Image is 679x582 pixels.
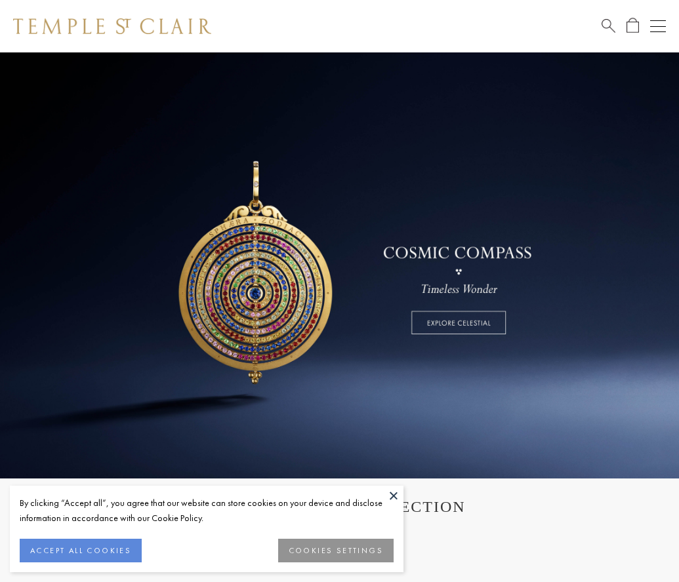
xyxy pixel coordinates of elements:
button: Open navigation [650,18,666,34]
div: By clicking “Accept all”, you agree that our website can store cookies on your device and disclos... [20,495,394,526]
button: ACCEPT ALL COOKIES [20,539,142,562]
a: Search [602,18,615,34]
img: Temple St. Clair [13,18,211,34]
a: Open Shopping Bag [627,18,639,34]
button: COOKIES SETTINGS [278,539,394,562]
